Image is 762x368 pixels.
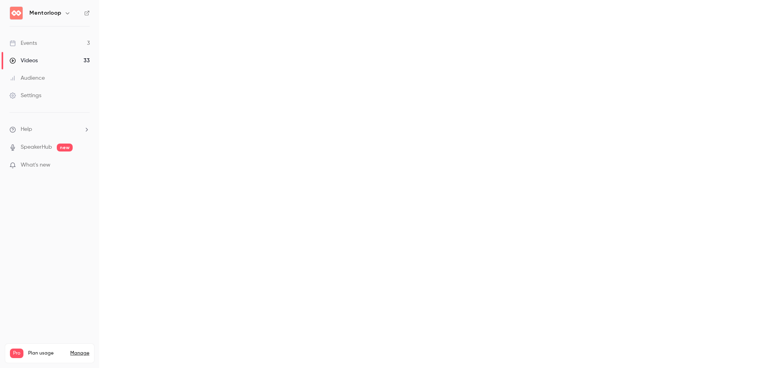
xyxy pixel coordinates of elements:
[28,350,66,356] span: Plan usage
[10,7,23,19] img: Mentorloop
[21,143,52,151] a: SpeakerHub
[70,350,89,356] a: Manage
[10,39,37,47] div: Events
[29,9,61,17] h6: Mentorloop
[57,144,73,151] span: new
[10,92,41,100] div: Settings
[10,57,38,65] div: Videos
[21,161,50,169] span: What's new
[10,349,23,358] span: Pro
[10,74,45,82] div: Audience
[10,125,90,134] li: help-dropdown-opener
[21,125,32,134] span: Help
